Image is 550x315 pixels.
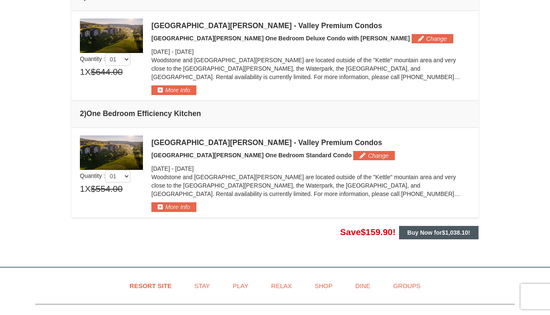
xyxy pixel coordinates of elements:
[151,35,410,42] span: [GEOGRAPHIC_DATA][PERSON_NAME] One Bedroom Deluxe Condo with [PERSON_NAME]
[80,172,130,179] span: Quantity :
[151,56,470,81] p: Woodstone and [GEOGRAPHIC_DATA][PERSON_NAME] are located outside of the "Kettle" mountain area an...
[80,66,85,78] span: 1
[80,109,470,118] h4: 2 One Bedroom Efficiency Kitchen
[151,138,470,147] div: [GEOGRAPHIC_DATA][PERSON_NAME] - Valley Premium Condos
[151,21,470,30] div: [GEOGRAPHIC_DATA][PERSON_NAME] - Valley Premium Condos
[340,227,396,237] span: Save !
[91,183,123,195] span: $554.00
[399,226,479,239] button: Buy Now for$1,038.10!
[85,183,91,195] span: X
[151,48,170,55] span: [DATE]
[172,165,174,172] span: -
[91,66,123,78] span: $644.00
[412,34,453,43] button: Change
[407,229,470,236] strong: Buy Now for !
[175,165,194,172] span: [DATE]
[151,85,196,95] button: More Info
[345,276,381,295] a: Dine
[151,165,170,172] span: [DATE]
[84,109,87,118] span: )
[80,56,130,62] span: Quantity :
[151,202,196,212] button: More Info
[80,183,85,195] span: 1
[304,276,343,295] a: Shop
[361,227,393,237] span: $159.90
[119,276,182,295] a: Resort Site
[172,48,174,55] span: -
[353,151,395,160] button: Change
[151,173,470,198] p: Woodstone and [GEOGRAPHIC_DATA][PERSON_NAME] are located outside of the "Kettle" mountain area an...
[80,135,143,170] img: 19219041-4-ec11c166.jpg
[222,276,259,295] a: Play
[85,66,91,78] span: X
[383,276,431,295] a: Groups
[442,229,468,236] span: $1,038.10
[151,152,352,159] span: [GEOGRAPHIC_DATA][PERSON_NAME] One Bedroom Standard Condo
[175,48,194,55] span: [DATE]
[80,19,143,53] img: 19219041-4-ec11c166.jpg
[184,276,220,295] a: Stay
[261,276,302,295] a: Relax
